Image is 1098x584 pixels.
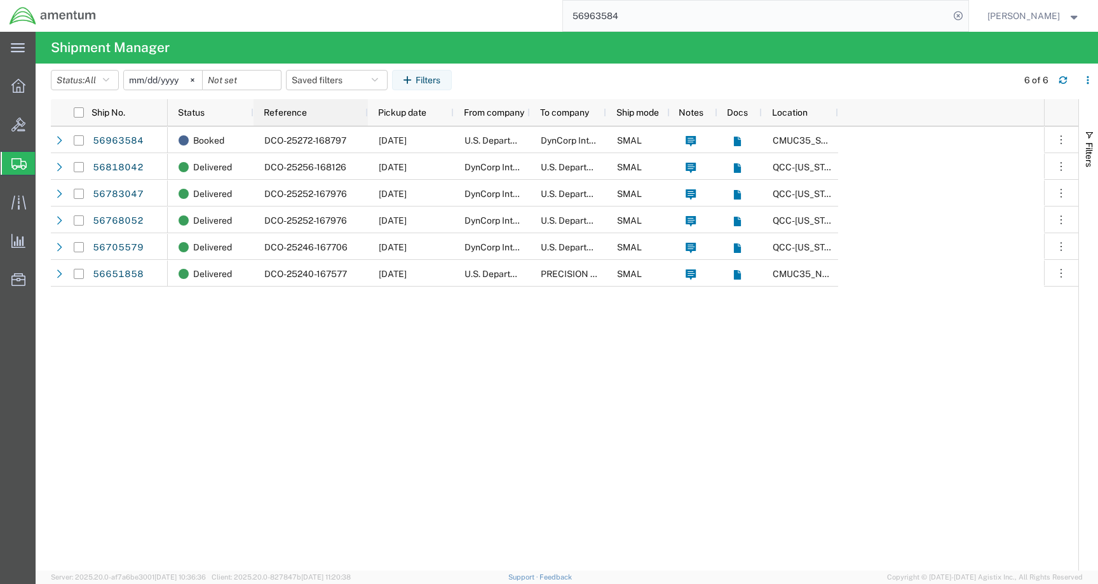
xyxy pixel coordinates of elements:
[617,269,642,279] span: SMAL
[379,269,407,279] span: 08/31/2025
[464,162,573,172] span: DynCorp International LLC
[541,135,649,146] span: DynCorp International LLC
[987,9,1060,23] span: Charles Davis
[378,107,426,118] span: Pickup date
[193,234,232,261] span: Delivered
[154,573,206,581] span: [DATE] 10:36:36
[773,242,843,252] span: QCC-Texas
[51,70,119,90] button: Status:All
[379,189,407,199] span: 09/10/2025
[541,269,740,279] span: PRECISION ACCESSORIES AND INSTRUMENTS
[124,71,202,90] input: Not set
[541,242,655,252] span: U.S. Department of Defense
[464,189,573,199] span: DynCorp International LLC
[772,107,808,118] span: Location
[51,32,170,64] h4: Shipment Manager
[264,189,347,199] span: DCO-25252-167976
[727,107,748,118] span: Docs
[1024,74,1048,87] div: 6 of 6
[92,158,144,178] a: 56818042
[541,215,655,226] span: U.S. Department of Defense
[617,189,642,199] span: SMAL
[541,189,655,199] span: U.S. Department of Defense
[178,107,205,118] span: Status
[617,242,642,252] span: SMAL
[51,573,206,581] span: Server: 2025.20.0-af7a6be3001
[379,162,407,172] span: 09/13/2025
[773,162,843,172] span: QCC-Texas
[464,269,579,279] span: U.S. Department of Defense
[617,135,642,146] span: SMAL
[379,215,407,226] span: 09/09/2025
[379,242,407,252] span: 09/03/2025
[264,215,347,226] span: DCO-25252-167976
[616,107,659,118] span: Ship mode
[193,261,232,287] span: Delivered
[464,135,579,146] span: U.S. Department of Defense
[679,107,703,118] span: Notes
[1084,142,1094,167] span: Filters
[92,184,144,205] a: 56783047
[264,269,347,279] span: DCO-25240-167577
[212,573,351,581] span: Client: 2025.20.0-827847b
[773,189,843,199] span: QCC-Texas
[92,131,144,151] a: 56963584
[92,238,144,258] a: 56705579
[92,264,144,285] a: 56651858
[264,162,346,172] span: DCO-25256-168126
[91,107,125,118] span: Ship No.
[301,573,351,581] span: [DATE] 11:20:38
[773,215,843,226] span: QCC-Texas
[193,207,232,234] span: Delivered
[464,215,573,226] span: DynCorp International LLC
[92,211,144,231] a: 56768052
[193,127,224,154] span: Booked
[379,135,407,146] span: 09/30/2025
[193,180,232,207] span: Delivered
[773,269,927,279] span: CMUC35_NOR1 LCCS AL UDEID TMO
[464,242,573,252] span: DynCorp International LLC
[9,6,97,25] img: logo
[540,107,589,118] span: To company
[193,154,232,180] span: Delivered
[264,135,346,146] span: DCO-25272-168797
[887,572,1083,583] span: Copyright © [DATE]-[DATE] Agistix Inc., All Rights Reserved
[85,75,96,85] span: All
[563,1,949,31] input: Search for shipment number, reference number
[264,107,307,118] span: Reference
[539,573,572,581] a: Feedback
[464,107,524,118] span: From company
[617,162,642,172] span: SMAL
[392,70,452,90] button: Filters
[773,135,851,146] span: CMUC35_Speranzi
[541,162,655,172] span: U.S. Department of Defense
[508,573,540,581] a: Support
[286,70,388,90] button: Saved filters
[617,215,642,226] span: SMAL
[987,8,1081,24] button: [PERSON_NAME]
[203,71,281,90] input: Not set
[264,242,348,252] span: DCO-25246-167706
